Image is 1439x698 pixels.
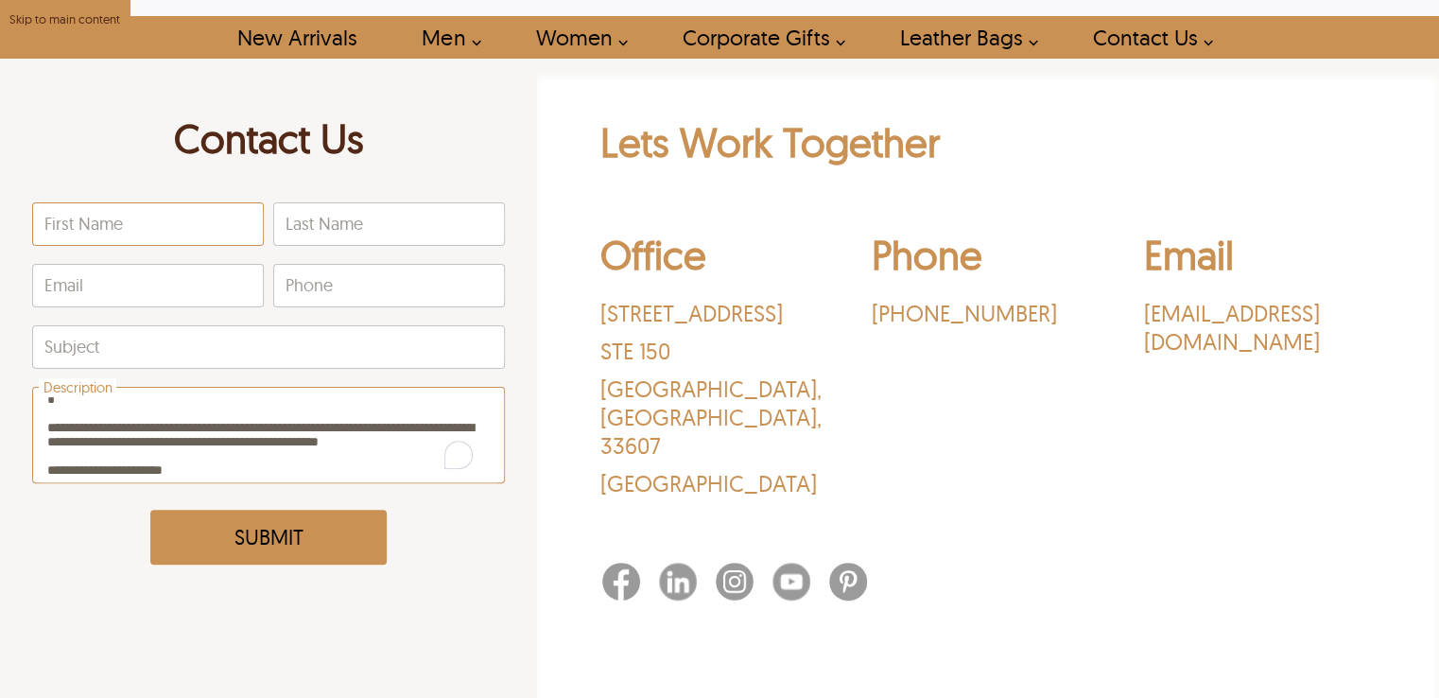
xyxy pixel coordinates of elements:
h2: Email [1143,230,1376,289]
a: contact-us [1071,16,1223,59]
h2: Phone [872,230,1104,289]
h2: Lets Work Together [599,117,1377,177]
button: Submit [150,510,387,565]
p: STE 150 [599,337,832,365]
h2: Office [599,230,832,289]
img: Linkedin [659,563,697,601]
p: [GEOGRAPHIC_DATA] [599,469,832,497]
a: Instagram [716,563,772,606]
h1: Contact Us [32,113,505,173]
a: Shop New Arrivals [216,16,377,59]
a: Pinterest [829,563,886,606]
img: Instagram [716,563,754,601]
a: Linkedin [659,563,716,606]
p: [GEOGRAPHIC_DATA] , [GEOGRAPHIC_DATA] , 33607 [599,375,832,460]
a: ‪[PHONE_NUMBER]‬ [872,299,1104,327]
a: [EMAIL_ADDRESS][DOMAIN_NAME] [1143,299,1376,356]
p: [STREET_ADDRESS] [599,299,832,327]
a: shop men's leather jackets [400,16,491,59]
img: Pinterest [829,563,867,601]
a: Shop Leather Corporate Gifts [661,16,856,59]
a: Facebook [602,563,659,606]
a: Shop Women Leather Jackets [513,16,637,59]
a: Youtube [772,563,829,606]
img: Youtube [772,563,810,601]
a: Shop Leather Bags [878,16,1049,59]
img: Facebook [602,563,640,601]
textarea: To enrich screen reader interactions, please activate Accessibility in Grammarly extension settings [33,388,504,482]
